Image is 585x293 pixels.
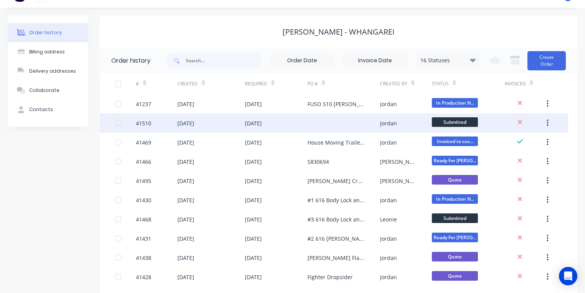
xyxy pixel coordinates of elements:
[177,100,194,108] div: [DATE]
[177,177,194,185] div: [DATE]
[8,62,88,81] button: Delivery addresses
[136,215,151,223] div: 41468
[245,215,262,223] div: [DATE]
[136,235,151,243] div: 41431
[432,213,478,223] span: Submitted
[136,196,151,204] div: 41430
[136,119,151,127] div: 41510
[245,177,262,185] div: [DATE]
[8,42,88,62] button: Billing address
[177,80,198,87] div: Created
[307,73,380,94] div: PO #
[136,254,151,262] div: 41438
[177,196,194,204] div: [DATE]
[380,254,397,262] div: Jordan
[307,138,365,146] div: House Moving Trailer 831750
[136,100,151,108] div: 41237
[245,73,307,94] div: Required
[432,156,478,165] span: Ready For [PERSON_NAME]
[307,196,365,204] div: #1 616 Body Lock and Load Anchorage
[380,215,397,223] div: Leonie
[8,100,88,119] button: Contacts
[432,175,478,185] span: Quote
[136,138,151,146] div: 41469
[380,119,397,127] div: Jordan
[8,23,88,42] button: Order history
[29,87,59,94] div: Collaborate
[416,56,480,65] div: 16 Statuses
[8,81,88,100] button: Collaborate
[177,138,194,146] div: [DATE]
[283,27,395,37] div: [PERSON_NAME] - Whangarei
[245,100,262,108] div: [DATE]
[505,73,546,94] div: Invoiced
[111,56,150,65] div: Order history
[380,73,432,94] div: Created By
[29,48,65,55] div: Billing address
[380,138,397,146] div: Jordan
[432,194,478,204] span: In Production N...
[432,98,478,108] span: In Production N...
[307,80,318,87] div: PO #
[380,80,407,87] div: Created By
[307,215,365,223] div: #3 616 Body Lock and Load Anchorage - September
[380,177,416,185] div: [PERSON_NAME]
[559,267,577,285] div: Open Intercom Messenger
[245,119,262,127] div: [DATE]
[343,55,407,67] input: Invoice Date
[29,68,76,75] div: Delivery addresses
[307,273,353,281] div: Fighter Dropsider
[29,106,53,113] div: Contacts
[307,100,365,108] div: FUSO 510 [PERSON_NAME] PO 825751
[245,80,267,87] div: Required
[177,215,194,223] div: [DATE]
[136,158,151,166] div: 41466
[186,53,262,68] input: Search...
[307,254,365,262] div: [PERSON_NAME] Flatdeck with Toolbox
[270,55,334,67] input: Order Date
[245,196,262,204] div: [DATE]
[177,158,194,166] div: [DATE]
[432,117,478,127] span: Submitted
[177,73,245,94] div: Created
[177,254,194,262] div: [DATE]
[432,252,478,261] span: Quote
[380,158,416,166] div: [PERSON_NAME]
[432,233,478,242] span: Ready For [PERSON_NAME]
[245,254,262,262] div: [DATE]
[432,271,478,281] span: Quote
[177,273,194,281] div: [DATE]
[307,177,365,185] div: [PERSON_NAME] Crew Cab Flat Deck with Toolbox
[245,138,262,146] div: [DATE]
[527,51,566,70] button: Create Order
[432,137,478,146] span: Invoiced to cus...
[380,100,397,108] div: Jordan
[136,273,151,281] div: 41428
[432,80,449,87] div: Status
[307,235,365,243] div: #2 616 [PERSON_NAME] with Body Lock and Load Anchorage
[307,158,329,166] div: S830694
[245,158,262,166] div: [DATE]
[380,196,397,204] div: Jordan
[177,235,194,243] div: [DATE]
[505,80,526,87] div: Invoiced
[136,73,177,94] div: #
[432,73,504,94] div: Status
[245,235,262,243] div: [DATE]
[29,29,62,36] div: Order history
[177,119,194,127] div: [DATE]
[380,273,397,281] div: Jordan
[380,235,397,243] div: Jordan
[136,177,151,185] div: 41495
[245,273,262,281] div: [DATE]
[136,80,139,87] div: #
